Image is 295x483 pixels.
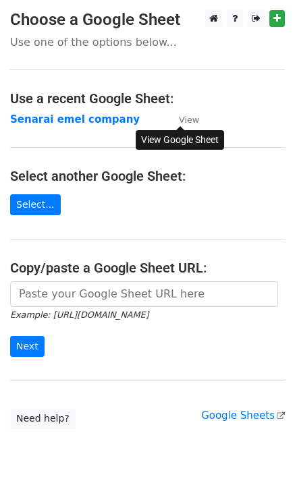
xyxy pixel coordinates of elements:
[10,90,285,107] h4: Use a recent Google Sheet:
[10,194,61,215] a: Select...
[10,168,285,184] h4: Select another Google Sheet:
[165,113,199,125] a: View
[10,336,45,357] input: Next
[10,113,140,125] a: Senarai emel company
[10,310,149,320] small: Example: [URL][DOMAIN_NAME]
[10,408,76,429] a: Need help?
[10,10,285,30] h3: Choose a Google Sheet
[179,115,199,125] small: View
[227,418,295,483] iframe: Chat Widget
[10,281,278,307] input: Paste your Google Sheet URL here
[10,260,285,276] h4: Copy/paste a Google Sheet URL:
[136,130,224,150] div: View Google Sheet
[201,409,285,422] a: Google Sheets
[10,35,285,49] p: Use one of the options below...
